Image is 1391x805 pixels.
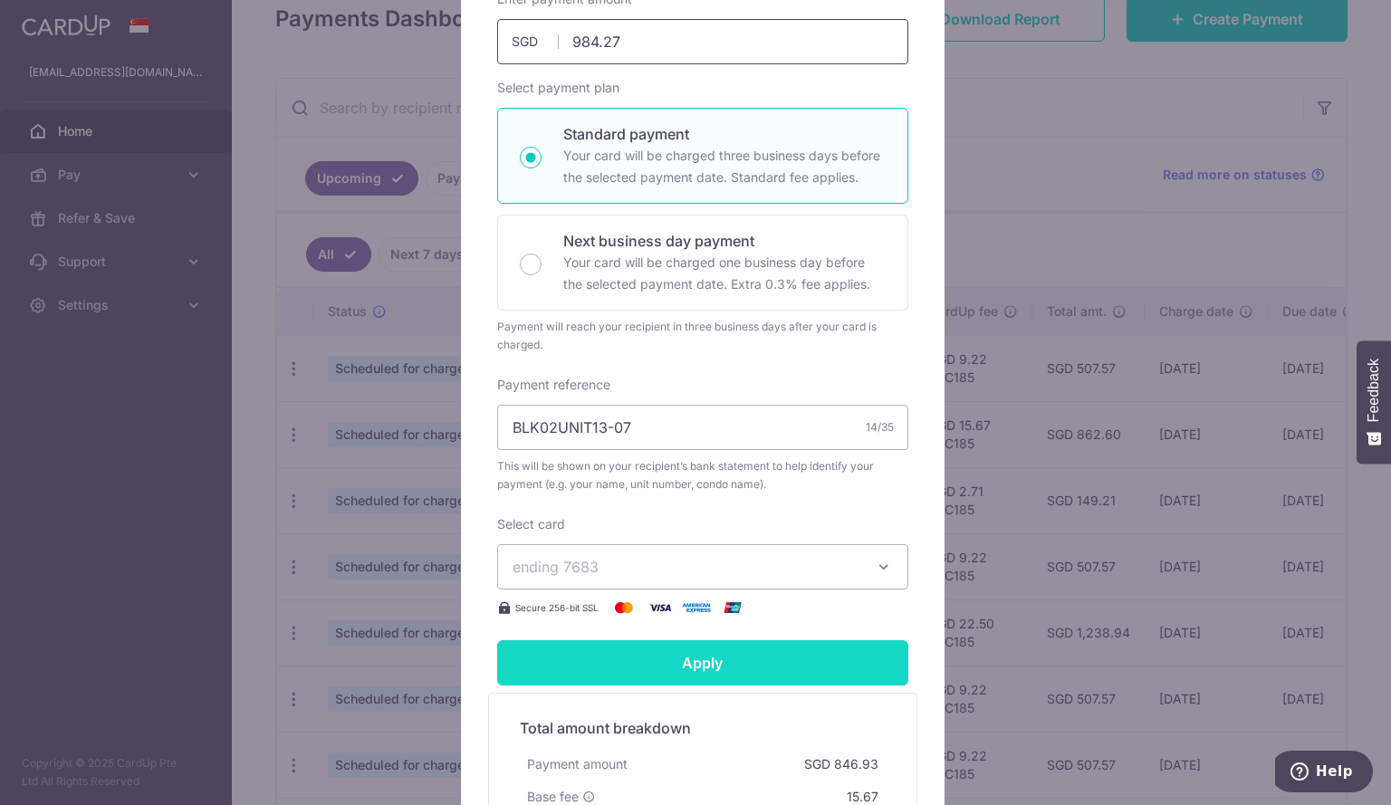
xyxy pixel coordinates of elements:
[1366,359,1382,422] span: Feedback
[497,457,908,494] span: This will be shown on your recipient’s bank statement to help identify your payment (e.g. your na...
[497,79,619,97] label: Select payment plan
[497,318,908,354] div: Payment will reach your recipient in three business days after your card is charged.
[642,597,678,618] img: Visa
[515,600,599,615] span: Secure 256-bit SSL
[563,230,886,252] p: Next business day payment
[606,597,642,618] img: Mastercard
[1275,751,1373,796] iframe: Opens a widget where you can find more information
[497,544,908,589] button: ending 7683
[520,717,886,739] h5: Total amount breakdown
[866,418,894,436] div: 14/35
[497,376,610,394] label: Payment reference
[563,252,886,295] p: Your card will be charged one business day before the selected payment date. Extra 0.3% fee applies.
[797,748,886,781] div: SGD 846.93
[1357,340,1391,464] button: Feedback - Show survey
[715,597,751,618] img: UnionPay
[497,19,908,64] input: 0.00
[678,597,715,618] img: American Express
[513,558,599,576] span: ending 7683
[497,640,908,685] input: Apply
[520,748,635,781] div: Payment amount
[497,515,565,533] label: Select card
[563,123,886,145] p: Standard payment
[512,33,559,51] span: SGD
[563,145,886,188] p: Your card will be charged three business days before the selected payment date. Standard fee appl...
